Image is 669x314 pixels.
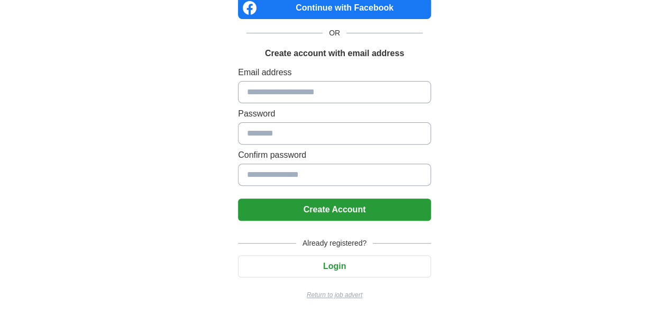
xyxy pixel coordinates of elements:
a: Return to job advert [238,290,431,300]
span: OR [323,28,346,39]
a: Login [238,262,431,271]
button: Login [238,255,431,277]
button: Create Account [238,199,431,221]
h1: Create account with email address [265,47,404,60]
label: Email address [238,66,431,79]
label: Password [238,107,431,120]
label: Confirm password [238,149,431,162]
span: Already registered? [296,238,373,249]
